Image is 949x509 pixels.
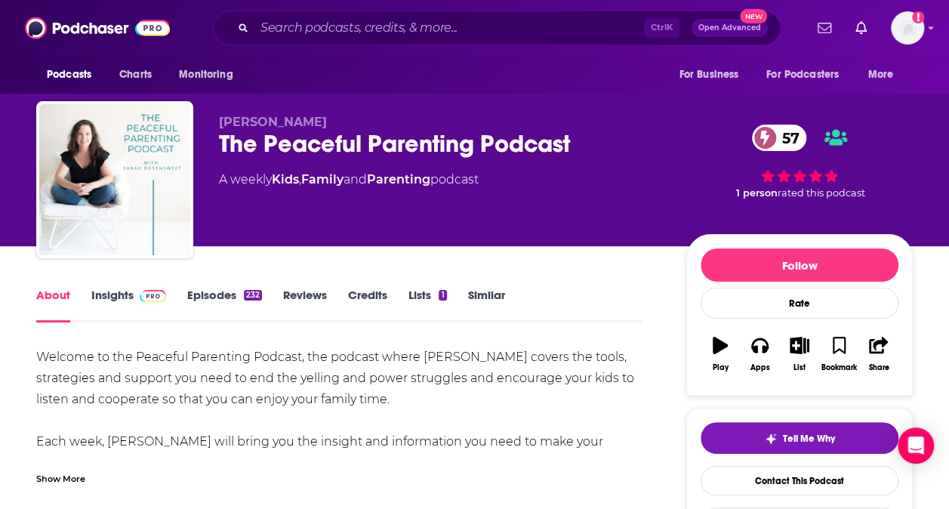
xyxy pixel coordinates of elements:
[408,288,446,322] a: Lists1
[91,288,166,322] a: InsightsPodchaser Pro
[668,60,757,89] button: open menu
[679,64,738,85] span: For Business
[187,288,262,322] a: Episodes232
[140,290,166,302] img: Podchaser Pro
[783,433,835,445] span: Tell Me Why
[891,11,924,45] button: Show profile menu
[750,363,770,372] div: Apps
[244,290,262,301] div: 232
[778,187,865,199] span: rated this podcast
[766,64,839,85] span: For Podcasters
[179,64,233,85] span: Monitoring
[301,172,344,187] a: Family
[868,64,894,85] span: More
[367,172,430,187] a: Parenting
[25,14,170,42] img: Podchaser - Follow, Share and Rate Podcasts
[701,466,898,495] a: Contact This Podcast
[793,363,806,372] div: List
[254,16,644,40] input: Search podcasts, credits, & more...
[767,125,807,151] span: 57
[701,327,740,381] button: Play
[821,363,857,372] div: Bookmark
[644,18,679,38] span: Ctrl K
[812,15,837,41] a: Show notifications dropdown
[740,9,767,23] span: New
[39,104,190,255] img: The Peaceful Parenting Podcast
[348,288,387,322] a: Credits
[36,288,70,322] a: About
[891,11,924,45] span: Logged in as veronica.smith
[898,427,934,464] div: Open Intercom Messenger
[701,422,898,454] button: tell me why sparkleTell Me Why
[849,15,873,41] a: Show notifications dropdown
[891,11,924,45] img: User Profile
[36,60,111,89] button: open menu
[468,288,505,322] a: Similar
[344,172,367,187] span: and
[819,327,858,381] button: Bookmark
[713,363,729,372] div: Play
[752,125,807,151] a: 57
[912,11,924,23] svg: Add a profile image
[219,171,479,189] div: A weekly podcast
[859,327,898,381] button: Share
[213,11,781,45] div: Search podcasts, credits, & more...
[701,248,898,282] button: Follow
[119,64,152,85] span: Charts
[780,327,819,381] button: List
[283,288,327,322] a: Reviews
[47,64,91,85] span: Podcasts
[736,187,778,199] span: 1 person
[109,60,161,89] a: Charts
[439,290,446,301] div: 1
[219,115,327,129] span: [PERSON_NAME]
[299,172,301,187] span: ,
[168,60,252,89] button: open menu
[698,24,761,32] span: Open Advanced
[740,327,779,381] button: Apps
[765,433,777,445] img: tell me why sparkle
[868,363,889,372] div: Share
[858,60,913,89] button: open menu
[701,288,898,319] div: Rate
[692,19,768,37] button: Open AdvancedNew
[756,60,861,89] button: open menu
[272,172,299,187] a: Kids
[686,115,913,208] div: 57 1 personrated this podcast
